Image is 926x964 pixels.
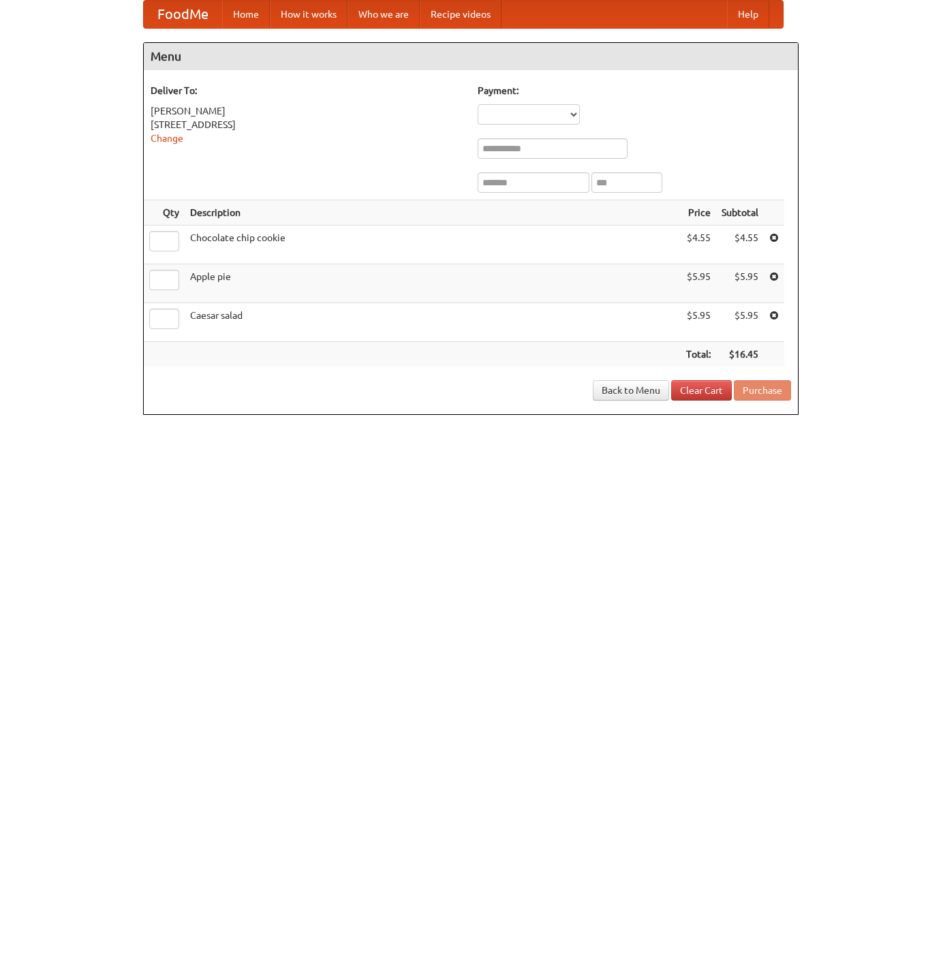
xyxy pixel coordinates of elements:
[151,84,464,97] h5: Deliver To:
[727,1,769,28] a: Help
[716,200,764,226] th: Subtotal
[185,264,681,303] td: Apple pie
[681,303,716,342] td: $5.95
[144,200,185,226] th: Qty
[734,380,791,401] button: Purchase
[270,1,348,28] a: How it works
[185,303,681,342] td: Caesar salad
[478,84,791,97] h5: Payment:
[671,380,732,401] a: Clear Cart
[716,226,764,264] td: $4.55
[681,342,716,367] th: Total:
[681,264,716,303] td: $5.95
[716,264,764,303] td: $5.95
[681,226,716,264] td: $4.55
[151,133,183,144] a: Change
[222,1,270,28] a: Home
[716,342,764,367] th: $16.45
[144,1,222,28] a: FoodMe
[420,1,501,28] a: Recipe videos
[185,226,681,264] td: Chocolate chip cookie
[185,200,681,226] th: Description
[348,1,420,28] a: Who we are
[151,118,464,131] div: [STREET_ADDRESS]
[593,380,669,401] a: Back to Menu
[144,43,798,70] h4: Menu
[716,303,764,342] td: $5.95
[681,200,716,226] th: Price
[151,104,464,118] div: [PERSON_NAME]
